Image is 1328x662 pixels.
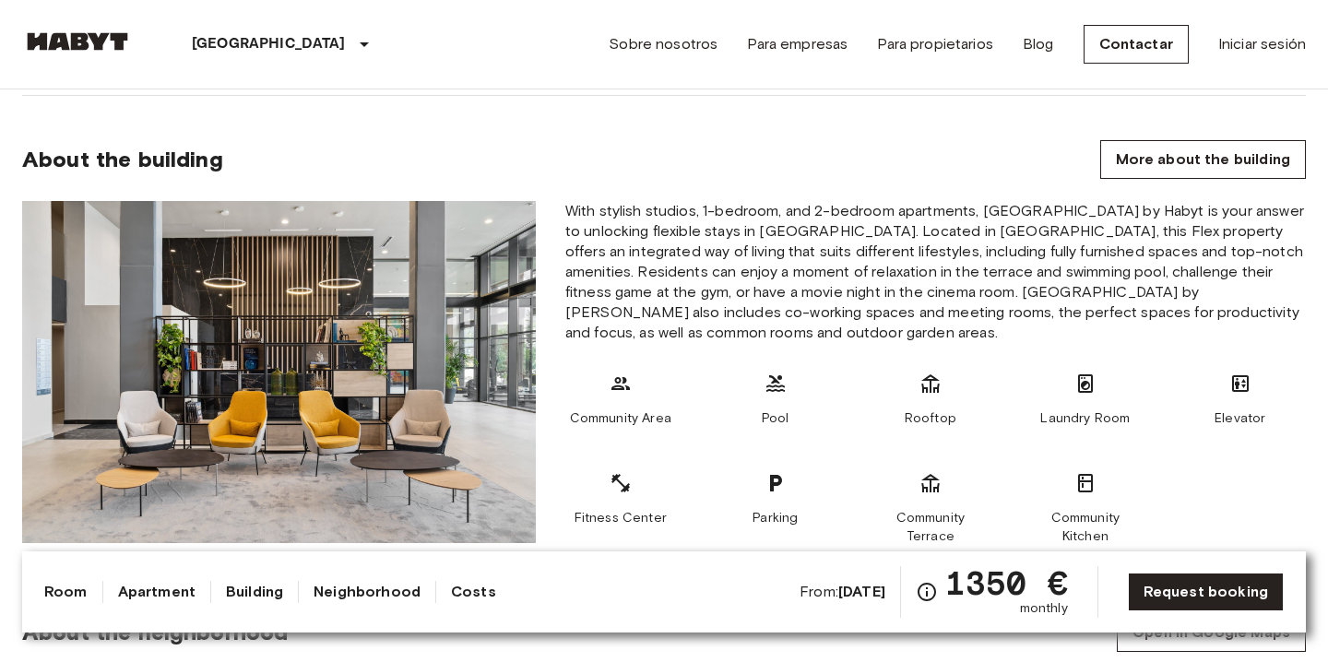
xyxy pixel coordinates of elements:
a: Para propietarios [877,33,993,55]
span: Laundry Room [1040,409,1130,428]
a: Costs [451,581,496,603]
span: Pool [762,409,789,428]
a: Apartment [118,581,196,603]
span: With stylish studios, 1-bedroom, and 2-bedroom apartments, [GEOGRAPHIC_DATA] by Habyt is your ans... [565,201,1306,343]
a: Request booking [1128,573,1284,611]
img: Placeholder image [22,201,536,543]
span: Community Terrace [875,509,986,546]
a: Building [226,581,283,603]
img: Habyt [22,32,133,51]
a: More about the building [1100,140,1306,179]
p: [GEOGRAPHIC_DATA] [192,33,346,55]
a: Neighborhood [314,581,421,603]
a: Contactar [1084,25,1189,64]
span: 1350 € [945,566,1068,599]
a: Sobre nosotros [609,33,717,55]
span: About the neighborhood [22,619,288,646]
b: [DATE] [838,583,885,600]
a: Iniciar sesión [1218,33,1306,55]
a: Room [44,581,88,603]
span: Fitness Center [575,509,667,527]
a: Blog [1023,33,1054,55]
a: Open in Google Maps [1117,613,1306,652]
span: Elevator [1215,409,1265,428]
span: Rooftop [905,409,956,428]
a: Para empresas [747,33,848,55]
span: About the building [22,146,223,173]
span: Community Area [570,409,671,428]
span: From: [800,582,885,602]
span: Parking [753,509,798,527]
svg: Check cost overview for full price breakdown. Please note that discounts apply to new joiners onl... [916,581,938,603]
span: Community Kitchen [1030,509,1141,546]
span: monthly [1020,599,1068,618]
